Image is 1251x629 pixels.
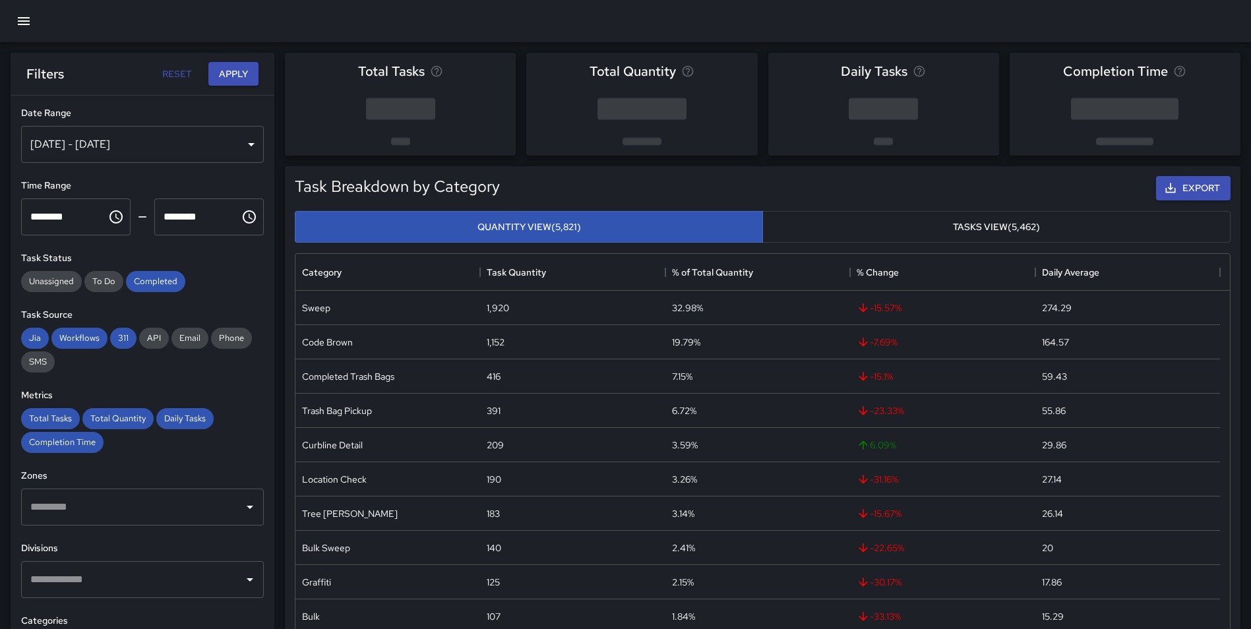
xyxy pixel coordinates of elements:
[1035,254,1220,291] div: Daily Average
[21,436,104,448] span: Completion Time
[21,251,264,266] h6: Task Status
[487,576,500,589] div: 125
[51,332,107,344] span: Workflows
[487,254,546,291] div: Task Quantity
[139,332,169,344] span: API
[672,404,696,417] div: 6.72%
[672,301,703,314] div: 32.98%
[21,432,104,453] div: Completion Time
[302,438,363,452] div: Curbline Detail
[672,370,692,383] div: 7.15%
[913,65,926,78] svg: Average number of tasks per day in the selected period, compared to the previous period.
[103,204,129,230] button: Choose time, selected time is 12:00 AM
[681,65,694,78] svg: Total task quantity in the selected period, compared to the previous period.
[302,254,342,291] div: Category
[672,438,698,452] div: 3.59%
[857,576,901,589] span: -30.17 %
[302,301,330,314] div: Sweep
[302,404,372,417] div: Trash Bag Pickup
[302,610,320,623] div: Bulk
[487,404,501,417] div: 391
[857,473,898,486] span: -31.16 %
[1042,576,1062,589] div: 17.86
[1173,65,1186,78] svg: Average time taken to complete tasks in the selected period, compared to the previous period.
[84,271,123,292] div: To Do
[487,301,509,314] div: 1,920
[82,413,154,424] span: Total Quantity
[156,62,198,86] button: Reset
[21,276,82,287] span: Unassigned
[21,351,55,373] div: SMS
[1042,336,1069,349] div: 164.57
[762,211,1231,243] button: Tasks View(5,462)
[672,610,695,623] div: 1.84%
[295,211,763,243] button: Quantity View(5,821)
[82,408,154,429] div: Total Quantity
[857,254,899,291] div: % Change
[21,469,264,483] h6: Zones
[672,254,753,291] div: % of Total Quantity
[126,271,185,292] div: Completed
[857,404,904,417] span: -23.33 %
[236,204,262,230] button: Choose time, selected time is 11:59 PM
[302,541,350,554] div: Bulk Sweep
[857,610,901,623] span: -33.13 %
[211,332,252,344] span: Phone
[857,301,901,314] span: -15.57 %
[21,388,264,403] h6: Metrics
[857,541,904,554] span: -22.65 %
[139,328,169,349] div: API
[672,507,694,520] div: 3.14%
[358,61,425,82] span: Total Tasks
[1042,473,1062,486] div: 27.14
[84,276,123,287] span: To Do
[487,438,504,452] div: 209
[672,473,697,486] div: 3.26%
[1042,541,1053,554] div: 20
[487,336,504,349] div: 1,152
[295,176,500,197] h5: Task Breakdown by Category
[672,576,694,589] div: 2.15%
[126,276,185,287] span: Completed
[21,106,264,121] h6: Date Range
[1042,254,1099,291] div: Daily Average
[302,370,394,383] div: Completed Trash Bags
[21,179,264,193] h6: Time Range
[21,413,80,424] span: Total Tasks
[211,328,252,349] div: Phone
[110,328,137,349] div: 311
[241,570,259,589] button: Open
[295,254,480,291] div: Category
[1042,404,1066,417] div: 55.86
[21,614,264,628] h6: Categories
[21,332,49,344] span: Jia
[857,507,901,520] span: -15.67 %
[672,541,695,554] div: 2.41%
[171,332,208,344] span: Email
[850,254,1035,291] div: % Change
[302,336,353,349] div: Code Brown
[487,541,501,554] div: 140
[841,61,907,82] span: Daily Tasks
[110,332,137,344] span: 311
[302,507,398,520] div: Tree Wells
[1042,507,1063,520] div: 26.14
[171,328,208,349] div: Email
[156,413,214,424] span: Daily Tasks
[857,336,898,349] span: -7.69 %
[21,328,49,349] div: Jia
[21,541,264,556] h6: Divisions
[26,63,64,84] h6: Filters
[302,576,331,589] div: Graffiti
[21,271,82,292] div: Unassigned
[672,336,700,349] div: 19.79%
[156,408,214,429] div: Daily Tasks
[21,356,55,367] span: SMS
[21,408,80,429] div: Total Tasks
[590,61,676,82] span: Total Quantity
[430,65,443,78] svg: Total number of tasks in the selected period, compared to the previous period.
[857,370,893,383] span: -15.1 %
[1042,438,1066,452] div: 29.86
[487,507,500,520] div: 183
[208,62,259,86] button: Apply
